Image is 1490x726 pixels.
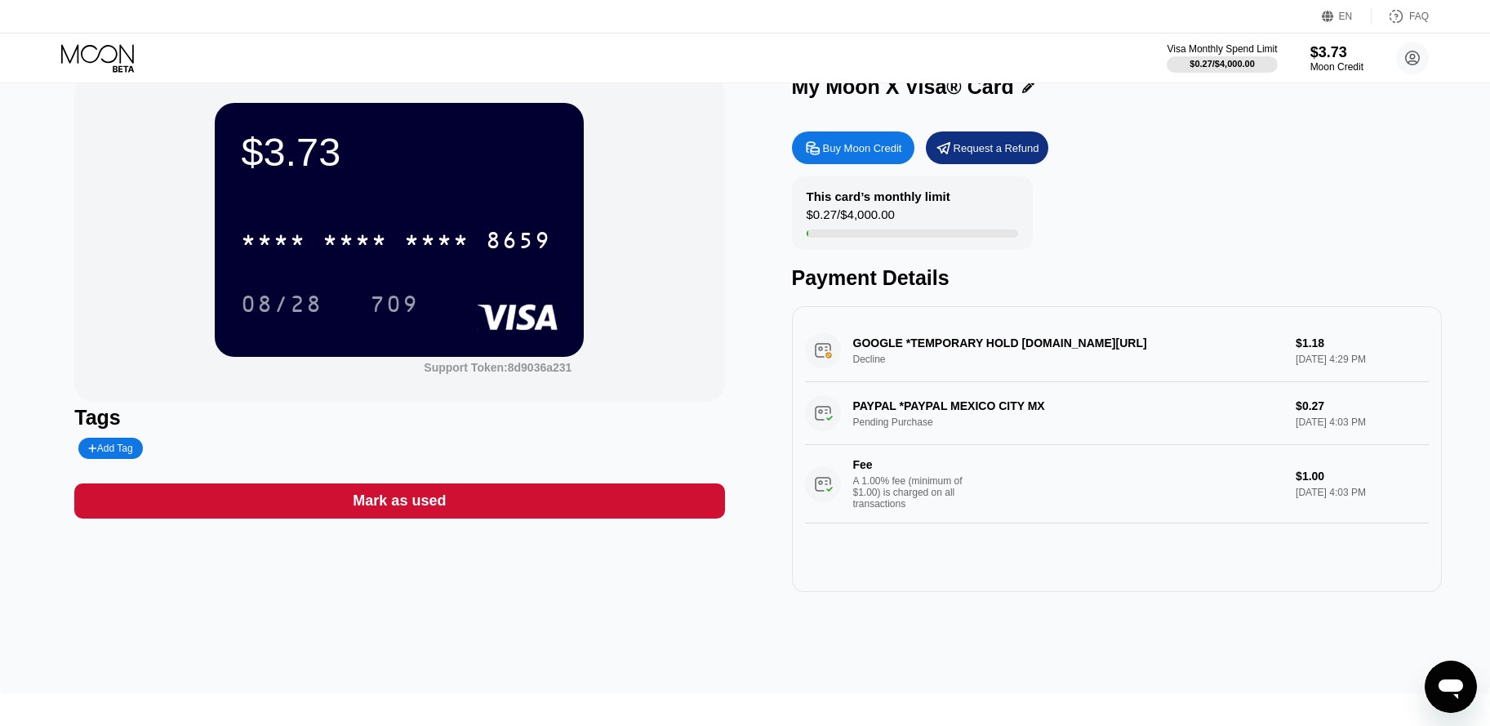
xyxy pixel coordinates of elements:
div: Visa Monthly Spend Limit [1167,43,1277,55]
div: FeeA 1.00% fee (minimum of $1.00) is charged on all transactions$1.00[DATE] 4:03 PM [805,445,1429,523]
div: $0.27 / $4,000.00 [807,207,895,229]
div: Payment Details [792,266,1442,290]
div: My Moon X Visa® Card [792,75,1014,99]
div: This card’s monthly limit [807,189,950,203]
div: Fee [853,458,967,471]
div: Support Token:8d9036a231 [424,361,572,374]
div: EN [1339,11,1353,22]
div: $3.73Moon Credit [1310,44,1363,73]
div: Add Tag [78,438,142,459]
div: [DATE] 4:03 PM [1296,487,1429,498]
div: Mark as used [74,483,724,519]
div: 709 [370,293,419,319]
div: Moon Credit [1310,61,1363,73]
div: Buy Moon Credit [823,141,902,155]
div: Support Token: 8d9036a231 [424,361,572,374]
div: $3.73 [1310,44,1363,61]
iframe: Button to launch messaging window [1425,661,1477,713]
div: Buy Moon Credit [792,131,914,164]
div: Mark as used [353,492,446,510]
div: $3.73 [241,129,558,175]
div: Visa Monthly Spend Limit$0.27/$4,000.00 [1167,43,1277,73]
div: 709 [358,283,431,324]
div: A 1.00% fee (minimum of $1.00) is charged on all transactions [853,475,976,510]
div: Tags [74,406,724,430]
div: Request a Refund [954,141,1039,155]
div: FAQ [1409,11,1429,22]
div: Request a Refund [926,131,1048,164]
div: Add Tag [88,443,132,454]
div: FAQ [1372,8,1429,24]
div: EN [1322,8,1372,24]
div: $0.27 / $4,000.00 [1190,59,1255,69]
div: 08/28 [229,283,335,324]
div: $1.00 [1296,470,1429,483]
div: 08/28 [241,293,322,319]
div: 8659 [486,229,551,256]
